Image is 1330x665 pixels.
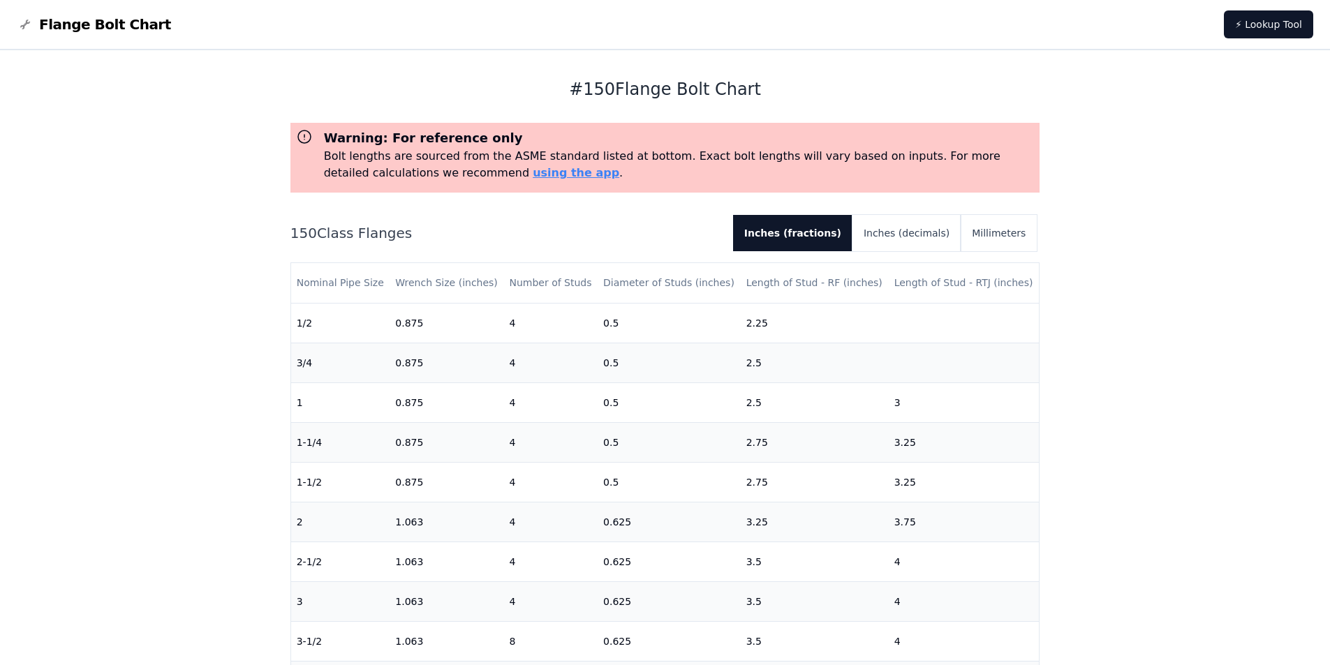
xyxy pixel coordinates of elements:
[889,621,1040,661] td: 4
[598,581,741,621] td: 0.625
[390,382,503,422] td: 0.875
[503,581,598,621] td: 4
[598,541,741,581] td: 0.625
[1224,10,1313,38] a: ⚡ Lookup Tool
[291,382,390,422] td: 1
[390,581,503,621] td: 1.063
[390,502,503,541] td: 1.063
[889,502,1040,541] td: 3.75
[503,462,598,502] td: 4
[390,541,503,581] td: 1.063
[598,621,741,661] td: 0.625
[291,422,390,462] td: 1-1/4
[889,541,1040,581] td: 4
[598,502,741,541] td: 0.625
[291,343,390,382] td: 3/4
[889,263,1040,303] th: Length of Stud - RTJ (inches)
[741,581,889,621] td: 3.5
[889,422,1040,462] td: 3.25
[503,263,598,303] th: Number of Studs
[324,148,1035,181] p: Bolt lengths are sourced from the ASME standard listed at bottom. Exact bolt lengths will vary ba...
[598,422,741,462] td: 0.5
[741,382,889,422] td: 2.5
[741,541,889,581] td: 3.5
[290,223,722,243] h2: 150 Class Flanges
[503,502,598,541] td: 4
[598,343,741,382] td: 0.5
[741,263,889,303] th: Length of Stud - RF (inches)
[390,621,503,661] td: 1.063
[291,541,390,581] td: 2-1/2
[741,422,889,462] td: 2.75
[17,16,34,33] img: Flange Bolt Chart Logo
[291,462,390,502] td: 1-1/2
[390,462,503,502] td: 0.875
[741,502,889,541] td: 3.25
[503,303,598,343] td: 4
[291,621,390,661] td: 3-1/2
[741,343,889,382] td: 2.5
[889,382,1040,422] td: 3
[533,166,619,179] a: using the app
[291,263,390,303] th: Nominal Pipe Size
[503,343,598,382] td: 4
[733,215,852,251] button: Inches (fractions)
[291,502,390,541] td: 2
[324,128,1035,148] h3: Warning: For reference only
[503,541,598,581] td: 4
[961,215,1037,251] button: Millimeters
[852,215,961,251] button: Inches (decimals)
[598,462,741,502] td: 0.5
[889,581,1040,621] td: 4
[290,78,1040,100] h1: # 150 Flange Bolt Chart
[390,303,503,343] td: 0.875
[503,382,598,422] td: 4
[598,382,741,422] td: 0.5
[503,422,598,462] td: 4
[291,303,390,343] td: 1/2
[39,15,171,34] span: Flange Bolt Chart
[598,303,741,343] td: 0.5
[598,263,741,303] th: Diameter of Studs (inches)
[741,462,889,502] td: 2.75
[503,621,598,661] td: 8
[390,263,503,303] th: Wrench Size (inches)
[741,303,889,343] td: 2.25
[17,15,171,34] a: Flange Bolt Chart LogoFlange Bolt Chart
[741,621,889,661] td: 3.5
[889,462,1040,502] td: 3.25
[390,343,503,382] td: 0.875
[390,422,503,462] td: 0.875
[291,581,390,621] td: 3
